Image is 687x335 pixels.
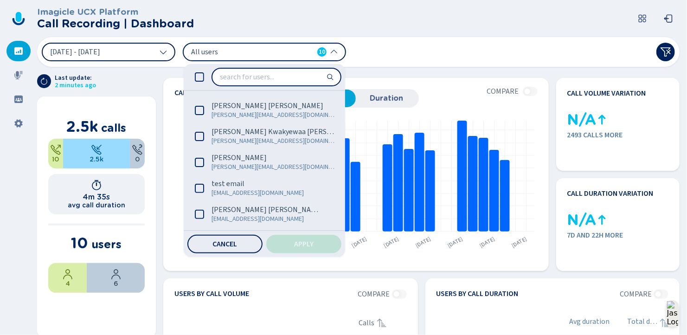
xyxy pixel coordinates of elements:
span: [PERSON_NAME] [PERSON_NAME] [212,101,323,110]
span: test email [212,179,244,188]
span: [EMAIL_ADDRESS][DOMAIN_NAME] [212,188,322,198]
svg: chevron-up [330,48,338,56]
span: [EMAIL_ADDRESS][DOMAIN_NAME] [212,214,322,224]
div: Recordings [6,65,31,85]
span: Cancel [213,240,238,248]
div: Settings [6,113,31,134]
span: [PERSON_NAME][EMAIL_ADDRESS][DOMAIN_NAME] [212,162,335,172]
span: 10 [319,47,325,57]
span: All users [191,47,298,57]
div: Dashboard [6,41,31,61]
svg: chevron-down [160,48,167,56]
input: search for users... [212,69,340,85]
span: [PERSON_NAME][EMAIL_ADDRESS][DOMAIN_NAME] [212,136,337,146]
span: [PERSON_NAME] [PERSON_NAME] [212,205,322,214]
h2: Call Recording | Dashboard [37,17,194,30]
span: [PERSON_NAME] [212,153,267,162]
span: [PERSON_NAME][EMAIL_ADDRESS][DOMAIN_NAME] [212,110,335,120]
span: Apply [294,240,314,248]
svg: box-arrow-left [664,14,673,23]
div: Groups [6,89,31,110]
button: Cancel [187,235,263,253]
svg: groups-filled [14,95,23,104]
svg: mic-fill [14,71,23,80]
svg: dashboard-filled [14,46,23,56]
svg: search [327,73,334,81]
button: Clear filters [656,43,675,61]
span: [DATE] - [DATE] [50,48,100,56]
svg: funnel-disabled [660,46,671,58]
h3: Imagicle UCX Platform [37,7,194,17]
button: [DATE] - [DATE] [42,43,175,61]
span: [PERSON_NAME] Kwakyewaa [PERSON_NAME] [212,127,337,136]
button: Apply [266,235,341,253]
